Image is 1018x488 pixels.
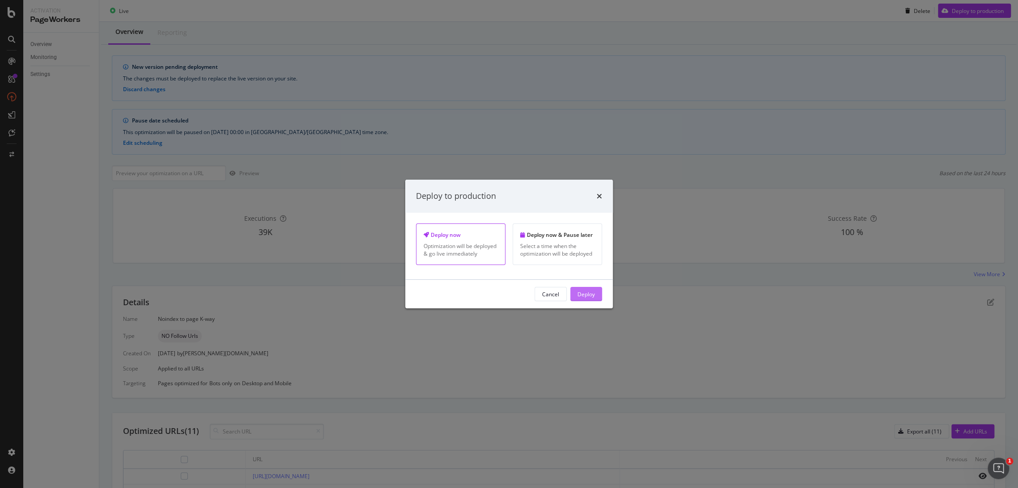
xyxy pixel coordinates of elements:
[416,190,496,202] div: Deploy to production
[1006,458,1013,465] span: 1
[597,190,602,202] div: times
[520,242,594,257] div: Select a time when the optimization will be deployed
[542,290,559,298] div: Cancel
[424,242,498,257] div: Optimization will be deployed & go live immediately
[577,290,595,298] div: Deploy
[534,287,567,301] button: Cancel
[520,231,594,239] div: Deploy now & Pause later
[405,180,613,308] div: modal
[424,231,498,239] div: Deploy now
[570,287,602,301] button: Deploy
[988,458,1009,479] iframe: Intercom live chat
